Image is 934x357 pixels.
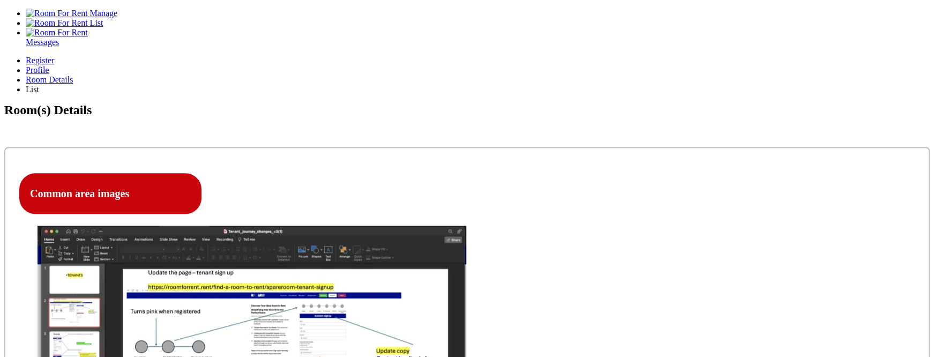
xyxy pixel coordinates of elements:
[26,28,930,47] a: Room For Rent Messages
[30,188,191,200] h4: Common area images
[26,28,88,38] img: Room For Rent
[90,18,103,27] span: List
[26,38,59,47] span: Messages
[26,9,88,18] img: Room For Rent
[26,18,103,27] a: List
[26,9,117,18] a: Manage
[26,65,49,75] span: Profile
[26,65,930,75] a: Profile
[26,18,88,28] img: Room For Rent
[26,75,930,85] a: Room Details
[26,85,39,94] span: List
[26,56,930,65] a: Register
[26,75,73,84] span: Room Details
[26,56,54,65] span: Register
[4,103,930,136] h2: Room(s) Details
[90,9,118,18] span: Manage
